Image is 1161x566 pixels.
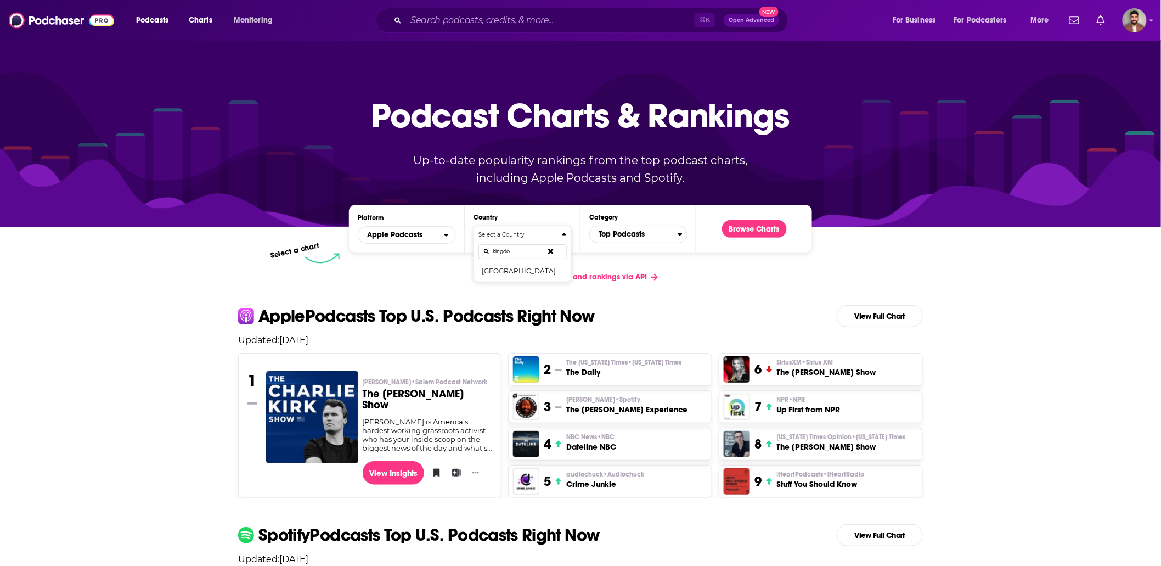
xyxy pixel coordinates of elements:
[566,441,616,452] h3: Dateline NBC
[954,13,1007,28] span: For Podcasters
[513,468,539,495] img: Crime Junkie
[503,272,647,282] span: Get podcast charts and rankings via API
[386,8,799,33] div: Search podcasts, credits, & more...
[754,473,762,490] h3: 9
[513,431,539,457] img: Dateline NBC
[789,396,805,404] span: • NPR
[269,241,320,260] p: Select a chart
[885,12,950,29] button: open menu
[358,226,456,244] h2: Platforms
[777,367,876,378] h3: The [PERSON_NAME] Show
[566,395,688,415] a: [PERSON_NAME]•SpotifyThe [PERSON_NAME] Experience
[722,220,787,238] button: Browse Charts
[266,371,358,463] a: The Charlie Kirk Show
[724,356,750,383] img: The Megyn Kelly Show
[412,378,488,386] span: • Salem Podcast Network
[9,10,114,31] a: Podchaser - Follow, Share and Rate Podcasts
[566,433,616,441] p: NBC News • NBC
[724,14,779,27] button: Open AdvancedNew
[305,253,340,264] img: select arrow
[258,526,600,544] p: Spotify Podcasts Top U.S. Podcasts Right Now
[777,395,805,404] span: NPR
[238,308,254,324] img: apple Icon
[837,524,923,546] a: View Full Chart
[695,13,715,27] span: ⌘ K
[392,152,769,187] p: Up-to-date popularity rankings from the top podcast charts, including Apple Podcasts and Spotify.
[603,470,644,478] span: • Audiochuck
[724,431,750,457] img: The Ezra Klein Show
[1123,8,1147,32] button: Show profile menu
[182,12,219,29] a: Charts
[367,231,422,239] span: Apple Podcasts
[566,395,688,404] p: Joe Rogan • Spotify
[777,358,833,367] span: SiriusXM
[777,470,865,490] a: iHeartPodcasts•iHeartRadioStuff You Should Know
[429,464,439,481] button: Bookmark Podcast
[358,226,456,244] button: open menu
[729,18,774,23] span: Open Advanced
[628,358,681,366] span: • [US_STATE] Times
[478,232,557,238] h4: Select a Country
[363,417,493,452] div: [PERSON_NAME] is America's hardest working grassroots activist who has your inside scoop on the b...
[1030,13,1049,28] span: More
[777,479,865,490] h3: Stuff You Should Know
[947,12,1023,29] button: open menu
[234,13,273,28] span: Monitoring
[226,12,287,29] button: open menu
[468,467,483,478] button: Show More Button
[777,433,906,441] span: [US_STATE] Times Opinion
[544,473,551,490] h3: 5
[566,404,688,415] h3: The [PERSON_NAME] Experience
[363,378,493,417] a: [PERSON_NAME]•Salem Podcast NetworkThe [PERSON_NAME] Show
[566,470,644,479] p: audiochuck • Audiochuck
[777,358,876,367] p: SiriusXM • Sirius XM
[724,468,750,495] img: Stuff You Should Know
[229,335,932,345] p: Updated: [DATE]
[478,264,567,277] button: [GEOGRAPHIC_DATA]
[802,358,833,366] span: • Sirius XM
[777,433,906,452] a: [US_STATE] Times Opinion•[US_STATE] TimesThe [PERSON_NAME] Show
[513,356,539,383] img: The Daily
[1123,8,1147,32] img: User Profile
[893,13,936,28] span: For Business
[777,441,906,452] h3: The [PERSON_NAME] Show
[247,371,257,391] h3: 1
[513,394,539,420] img: The Joe Rogan Experience
[448,464,459,481] button: Add to List
[1092,11,1109,30] a: Show notifications dropdown
[589,226,687,243] button: Categories
[371,80,790,151] p: Podcast Charts & Rankings
[777,358,876,378] a: SiriusXM•Sirius XMThe [PERSON_NAME] Show
[566,367,681,378] h3: The Daily
[238,527,254,543] img: spotify Icon
[724,394,750,420] img: Up First from NPR
[837,305,923,327] a: View Full Chart
[1123,8,1147,32] span: Logged in as calmonaghan
[478,244,567,259] input: Search Countries...
[566,395,640,404] span: [PERSON_NAME]
[363,378,493,386] p: Charlie Kirk • Salem Podcast Network
[566,433,615,441] span: NBC News
[852,433,906,441] span: • [US_STATE] Times
[544,399,551,415] h3: 3
[474,226,572,282] button: Countries
[777,395,841,415] a: NPR•NPRUp First from NPR
[1023,12,1063,29] button: open menu
[566,470,644,490] a: audiochuck•AudiochuckCrime Junkie
[189,13,212,28] span: Charts
[777,395,841,404] p: NPR • NPR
